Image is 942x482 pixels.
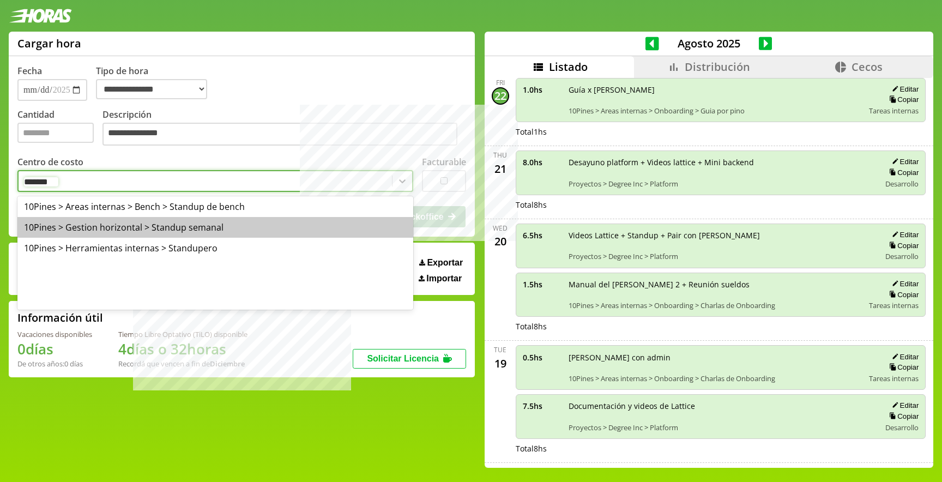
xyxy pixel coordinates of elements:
button: Copiar [886,168,919,177]
span: Manual del [PERSON_NAME] 2 + Reunión sueldos [569,279,862,290]
button: Exportar [416,257,466,268]
div: 10Pines > Areas internas > Bench > Standup de bench [17,196,413,217]
span: Tareas internas [869,373,919,383]
div: Total 1 hs [516,126,926,137]
div: 22 [492,87,509,105]
div: 19 [492,354,509,372]
span: Importar [426,274,462,284]
button: Copiar [886,412,919,421]
div: Total 8 hs [516,443,926,454]
span: [PERSON_NAME] con admin [569,352,862,363]
input: Cantidad [17,123,94,143]
span: Distribución [685,59,750,74]
select: Tipo de hora [96,79,207,99]
button: Editar [889,279,919,288]
h1: 0 días [17,339,92,359]
span: Desarrollo [885,251,919,261]
span: 0.5 hs [523,352,561,363]
span: Documentación y videos de Lattice [569,401,873,411]
label: Facturable [422,156,466,168]
div: Wed [493,224,508,233]
div: 21 [492,160,509,177]
button: Solicitar Licencia [353,349,466,369]
span: Desarrollo [885,423,919,432]
div: Vacaciones disponibles [17,329,92,339]
span: 1.5 hs [523,279,561,290]
span: Desayuno platform + Videos lattice + Mini backend [569,157,873,167]
button: Copiar [886,95,919,104]
button: Editar [889,230,919,239]
span: Desarrollo [885,179,919,189]
div: 20 [492,233,509,250]
label: Cantidad [17,109,102,148]
span: Proyectos > Degree Inc > Platform [569,251,873,261]
button: Editar [889,85,919,94]
span: Listado [549,59,588,74]
div: Tue [494,345,506,354]
span: Guía x [PERSON_NAME] [569,85,862,95]
span: Videos Lattice + Standup + Pair con [PERSON_NAME] [569,230,873,240]
button: Editar [889,401,919,410]
textarea: Descripción [102,123,457,146]
div: 10Pines > Gestion horizontal > Standup semanal [17,217,413,238]
button: Copiar [886,290,919,299]
h1: 4 días o 32 horas [118,339,247,359]
label: Descripción [102,109,466,148]
span: 10Pines > Areas internas > Onboarding > Guia por pino [569,106,862,116]
label: Centro de costo [17,156,83,168]
label: Fecha [17,65,42,77]
div: Fri [496,78,505,87]
span: 6.5 hs [523,230,561,240]
span: 10Pines > Areas internas > Onboarding > Charlas de Onboarding [569,373,862,383]
img: logotipo [9,9,72,23]
div: 10Pines > Herramientas internas > Standupero [17,238,413,258]
b: Diciembre [210,359,245,369]
span: 10Pines > Areas internas > Onboarding > Charlas de Onboarding [569,300,862,310]
span: 7.5 hs [523,401,561,411]
button: Editar [889,352,919,361]
span: Proyectos > Degree Inc > Platform [569,423,873,432]
label: Tipo de hora [96,65,216,101]
span: Agosto 2025 [659,36,759,51]
span: 8.0 hs [523,157,561,167]
div: Recordá que vencen a fin de [118,359,247,369]
span: Tareas internas [869,106,919,116]
span: 1.0 hs [523,85,561,95]
div: De otros años: 0 días [17,359,92,369]
button: Copiar [886,241,919,250]
button: Copiar [886,363,919,372]
span: Solicitar Licencia [367,354,439,363]
div: Total 8 hs [516,321,926,332]
h1: Cargar hora [17,36,81,51]
button: Editar [889,157,919,166]
div: Thu [493,150,507,160]
span: Exportar [427,258,463,268]
span: Tareas internas [869,300,919,310]
span: Cecos [852,59,883,74]
span: Proyectos > Degree Inc > Platform [569,179,873,189]
div: scrollable content [485,78,933,466]
div: Tiempo Libre Optativo (TiLO) disponible [118,329,247,339]
h2: Información útil [17,310,103,325]
div: Total 8 hs [516,200,926,210]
